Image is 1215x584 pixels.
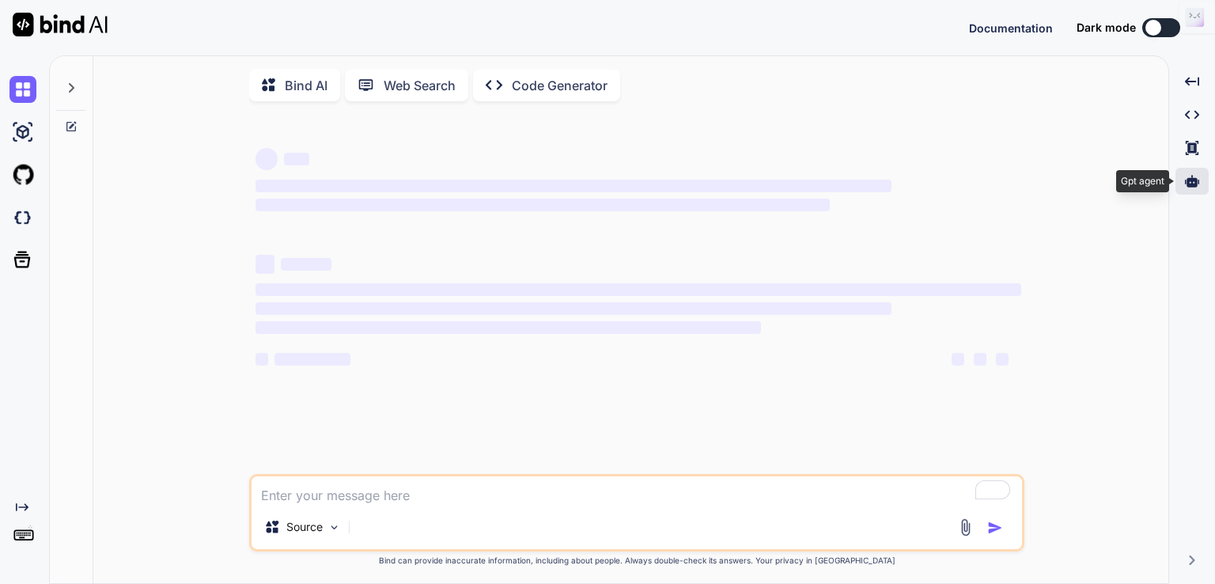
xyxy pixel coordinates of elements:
span: ‌ [952,353,964,366]
p: Code Generator [512,76,607,95]
span: ‌ [255,148,278,170]
span: ‌ [274,353,350,366]
p: Bind can provide inaccurate information, including about people. Always double-check its answers.... [249,555,1024,567]
span: ‌ [255,180,891,192]
span: ‌ [255,255,274,274]
span: ‌ [284,153,309,165]
img: githubLight [9,161,36,188]
img: Pick Models [327,521,341,534]
span: ‌ [255,353,268,366]
span: Dark mode [1077,20,1136,36]
img: chat [9,76,36,103]
button: Documentation [969,20,1053,36]
p: Web Search [384,76,456,95]
img: ai-studio [9,119,36,146]
span: ‌ [255,321,761,334]
p: Source [286,519,323,535]
span: ‌ [255,283,1021,296]
span: ‌ [974,353,986,366]
img: Bind AI [13,13,108,36]
textarea: To enrich screen reader interactions, please activate Accessibility in Grammarly extension settings [252,476,1022,505]
img: darkCloudIdeIcon [9,204,36,231]
span: ‌ [996,353,1009,366]
img: attachment [956,518,975,537]
p: Bind AI [285,76,327,95]
span: ‌ [255,302,891,315]
img: icon [987,520,1003,536]
span: ‌ [281,258,331,271]
span: ‌ [255,199,830,211]
div: Gpt agent [1116,170,1169,192]
span: Documentation [969,21,1053,35]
